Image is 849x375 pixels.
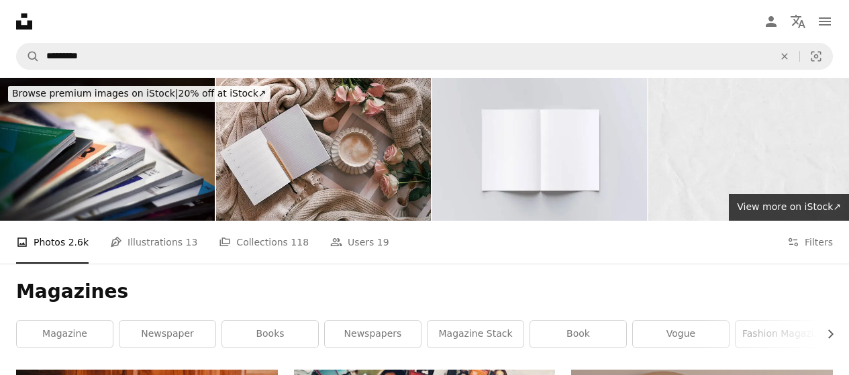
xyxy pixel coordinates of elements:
a: Illustrations 13 [110,221,197,264]
a: Collections 118 [219,221,309,264]
a: newspaper [119,321,215,347]
img: Blank Open Book Page Mockup [432,78,647,221]
a: Users 19 [330,221,389,264]
form: Find visuals sitewide [16,43,833,70]
h1: Magazines [16,280,833,304]
a: book [530,321,626,347]
button: Menu [811,8,838,35]
span: 19 [377,235,389,250]
button: scroll list to the right [818,321,833,347]
a: magazine [17,321,113,347]
a: magazine stack [428,321,523,347]
a: fashion magazines [736,321,832,347]
span: 20% off at iStock ↗ [12,88,266,99]
a: Log in / Sign up [758,8,785,35]
a: View more on iStock↗ [729,194,849,221]
span: 13 [186,235,198,250]
a: vogue [633,321,729,347]
a: books [222,321,318,347]
button: Language [785,8,811,35]
button: Search Unsplash [17,44,40,69]
span: View more on iStock ↗ [737,201,841,212]
button: Clear [770,44,799,69]
a: newspapers [325,321,421,347]
button: Visual search [800,44,832,69]
img: Flat lay of an open weekly planner with a pen, coffee cup, pink roses, and cozy neutral fabrics. ... [216,78,431,221]
span: Browse premium images on iStock | [12,88,178,99]
span: 118 [291,235,309,250]
button: Filters [787,221,833,264]
a: Home — Unsplash [16,13,32,30]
